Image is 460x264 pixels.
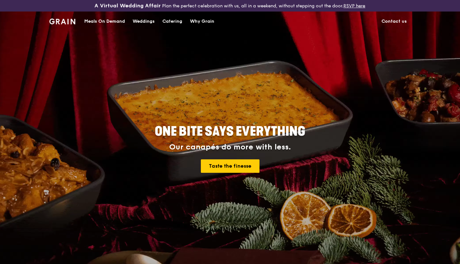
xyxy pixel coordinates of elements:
[133,12,155,31] div: Weddings
[155,124,305,139] span: ONE BITE SAYS EVERYTHING
[84,12,125,31] div: Meals On Demand
[159,12,186,31] a: Catering
[343,3,365,9] a: RSVP here
[378,12,411,31] a: Contact us
[162,12,182,31] div: Catering
[77,3,383,9] div: Plan the perfect celebration with us, all in a weekend, without stepping out the door.
[201,159,259,173] a: Taste the finesse
[186,12,218,31] a: Why Grain
[190,12,214,31] div: Why Grain
[49,19,75,24] img: Grain
[49,11,75,30] a: GrainGrain
[115,143,345,152] div: Our canapés do more with less.
[94,3,161,9] h3: A Virtual Wedding Affair
[129,12,159,31] a: Weddings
